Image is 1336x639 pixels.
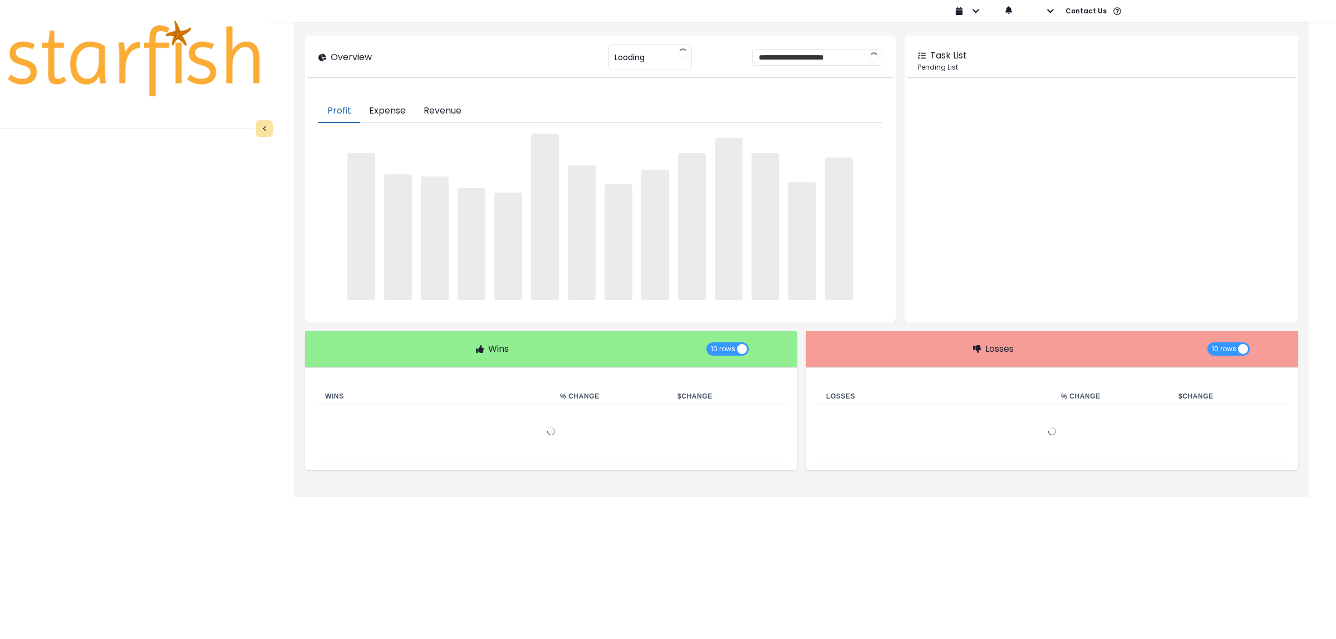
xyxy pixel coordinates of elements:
[318,100,360,123] button: Profit
[415,100,470,123] button: Revenue
[458,188,485,301] span: ‌
[347,153,375,300] span: ‌
[1170,390,1287,404] th: $ Change
[918,62,1285,72] p: Pending List
[615,46,645,69] span: Loading
[531,134,559,300] span: ‌
[711,342,735,356] span: 10 rows
[930,49,967,62] p: Task List
[384,174,412,300] span: ‌
[360,100,415,123] button: Expense
[669,390,786,404] th: $ Change
[678,153,706,300] span: ‌
[788,182,816,301] span: ‌
[641,170,669,300] span: ‌
[331,51,372,64] p: Overview
[605,184,632,300] span: ‌
[316,390,551,404] th: Wins
[1052,390,1170,404] th: % Change
[421,176,449,301] span: ‌
[568,165,596,300] span: ‌
[551,390,669,404] th: % Change
[751,153,779,300] span: ‌
[494,193,522,300] span: ‌
[488,342,509,356] p: Wins
[817,390,1052,404] th: Losses
[1212,342,1236,356] span: 10 rows
[715,138,743,300] span: ‌
[825,158,853,300] span: ‌
[985,342,1014,356] p: Losses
